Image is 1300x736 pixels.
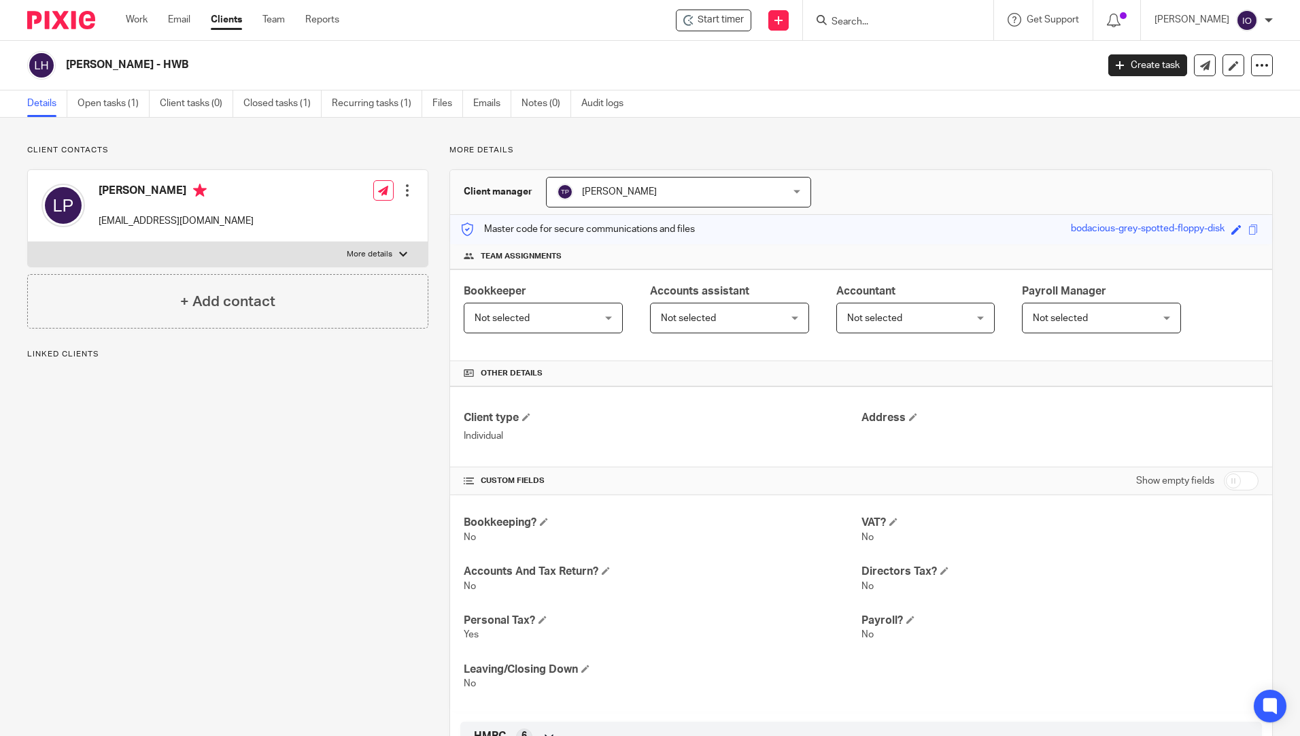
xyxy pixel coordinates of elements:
[27,349,428,360] p: Linked clients
[464,630,479,639] span: Yes
[332,90,422,117] a: Recurring tasks (1)
[464,475,861,486] h4: CUSTOM FIELDS
[861,411,1259,425] h4: Address
[66,58,883,72] h2: [PERSON_NAME] - HWB
[861,614,1259,628] h4: Payroll?
[1108,54,1187,76] a: Create task
[193,184,207,197] i: Primary
[460,222,695,236] p: Master code for secure communications and files
[126,13,148,27] a: Work
[1154,13,1229,27] p: [PERSON_NAME]
[464,429,861,443] p: Individual
[557,184,573,200] img: svg%3E
[475,314,530,323] span: Not selected
[847,314,902,323] span: Not selected
[464,533,476,542] span: No
[581,90,634,117] a: Audit logs
[676,10,751,31] div: Lynda Painter - HWB
[1027,15,1079,24] span: Get Support
[347,249,392,260] p: More details
[464,411,861,425] h4: Client type
[836,286,895,297] span: Accountant
[661,314,716,323] span: Not selected
[650,286,749,297] span: Accounts assistant
[464,286,526,297] span: Bookkeeper
[1033,314,1088,323] span: Not selected
[861,630,874,639] span: No
[262,13,285,27] a: Team
[464,516,861,530] h4: Bookkeeping?
[464,663,861,677] h4: Leaving/Closing Down
[449,145,1273,156] p: More details
[243,90,322,117] a: Closed tasks (1)
[861,565,1259,579] h4: Directors Tax?
[861,533,874,542] span: No
[481,251,562,262] span: Team assignments
[41,184,85,227] img: svg%3E
[432,90,463,117] a: Files
[99,214,254,228] p: [EMAIL_ADDRESS][DOMAIN_NAME]
[99,184,254,201] h4: [PERSON_NAME]
[521,90,571,117] a: Notes (0)
[1136,474,1214,488] label: Show empty fields
[464,185,532,199] h3: Client manager
[27,145,428,156] p: Client contacts
[211,13,242,27] a: Clients
[168,13,190,27] a: Email
[830,16,953,29] input: Search
[698,13,744,27] span: Start timer
[27,11,95,29] img: Pixie
[861,516,1259,530] h4: VAT?
[464,565,861,579] h4: Accounts And Tax Return?
[582,187,657,197] span: [PERSON_NAME]
[160,90,233,117] a: Client tasks (0)
[464,582,476,591] span: No
[180,291,275,312] h4: + Add contact
[481,368,543,379] span: Other details
[27,90,67,117] a: Details
[1071,222,1225,237] div: bodacious-grey-spotted-floppy-disk
[1022,286,1106,297] span: Payroll Manager
[305,13,339,27] a: Reports
[464,679,476,688] span: No
[27,51,56,80] img: svg%3E
[861,582,874,591] span: No
[78,90,150,117] a: Open tasks (1)
[1236,10,1258,31] img: svg%3E
[464,614,861,628] h4: Personal Tax?
[473,90,511,117] a: Emails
